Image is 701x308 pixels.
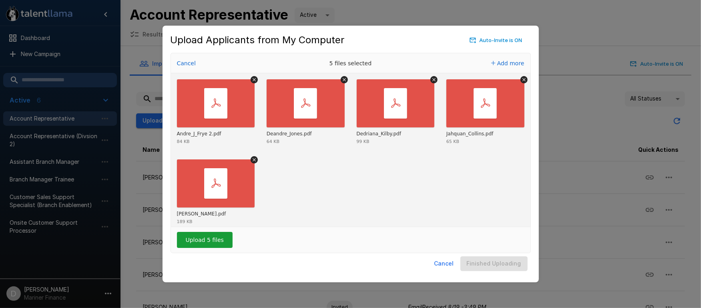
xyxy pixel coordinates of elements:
button: Upload 5 files [177,232,233,248]
button: Remove file [251,76,258,83]
div: 99 KB [357,139,370,144]
button: Cancel [175,58,198,69]
div: 64 KB [267,139,279,144]
button: Auto-Invite is ON [468,34,524,46]
button: Add more files [488,58,528,69]
div: 5 files selected [291,53,411,73]
span: Add more [497,60,524,66]
button: Remove file [251,156,258,163]
div: Uppy Dashboard [171,53,531,253]
button: Remove file [430,76,438,83]
div: Jahquan_Collins.pdf [446,131,494,137]
h5: Upload Applicants from My Computer [171,34,345,46]
button: Remove file [341,76,348,83]
div: 65 KB [446,139,459,144]
div: Andre_J_Frye 2.pdf [177,131,221,137]
div: 84 KB [177,139,190,144]
div: Dedriana_Kilby.pdf [357,131,402,137]
button: Remove file [520,76,528,83]
div: 189 KB [177,219,193,224]
div: Deandre_Jones.pdf [267,131,312,137]
div: Justin_Racer.pdf [177,211,226,217]
button: Cancel [431,256,457,271]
